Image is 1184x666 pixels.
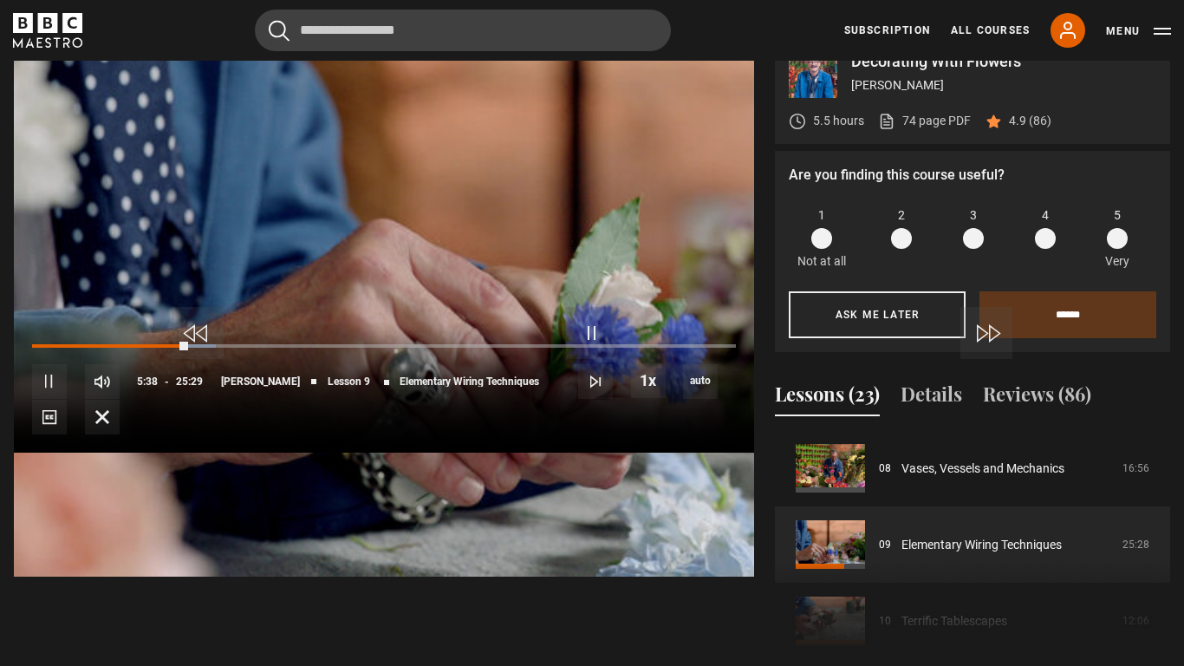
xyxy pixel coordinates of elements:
[85,364,120,399] button: Mute
[578,364,613,399] button: Next Lesson
[165,375,169,388] span: -
[898,206,905,225] span: 2
[813,112,864,130] p: 5.5 hours
[683,364,718,399] span: auto
[901,536,1062,554] a: Elementary Wiring Techniques
[1009,112,1051,130] p: 4.9 (86)
[818,206,825,225] span: 1
[1114,206,1121,225] span: 5
[221,376,300,387] span: [PERSON_NAME]
[13,13,82,48] svg: BBC Maestro
[901,460,1064,478] a: Vases, Vessels and Mechanics
[255,10,671,51] input: Search
[269,20,289,42] button: Submit the search query
[400,376,539,387] span: Elementary Wiring Techniques
[683,364,718,399] div: Current quality: 1080p
[844,23,930,38] a: Subscription
[85,400,120,434] button: Fullscreen
[797,252,846,271] p: Not at all
[983,380,1091,416] button: Reviews (86)
[789,291,966,338] button: Ask me later
[1106,23,1171,40] button: Toggle navigation
[951,23,1030,38] a: All Courses
[32,400,67,434] button: Captions
[137,366,158,397] span: 5:38
[32,344,736,348] div: Progress Bar
[775,380,880,416] button: Lessons (23)
[32,364,67,399] button: Pause
[789,165,1156,186] p: Are you finding this course useful?
[901,380,962,416] button: Details
[851,76,1156,95] p: [PERSON_NAME]
[1042,206,1049,225] span: 4
[176,366,203,397] span: 25:29
[878,112,971,130] a: 74 page PDF
[14,36,754,452] video-js: Video Player
[970,206,977,225] span: 3
[1100,252,1134,271] p: Very
[328,376,370,387] span: Lesson 9
[851,54,1156,69] p: Decorating With Flowers
[631,363,666,398] button: Playback Rate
